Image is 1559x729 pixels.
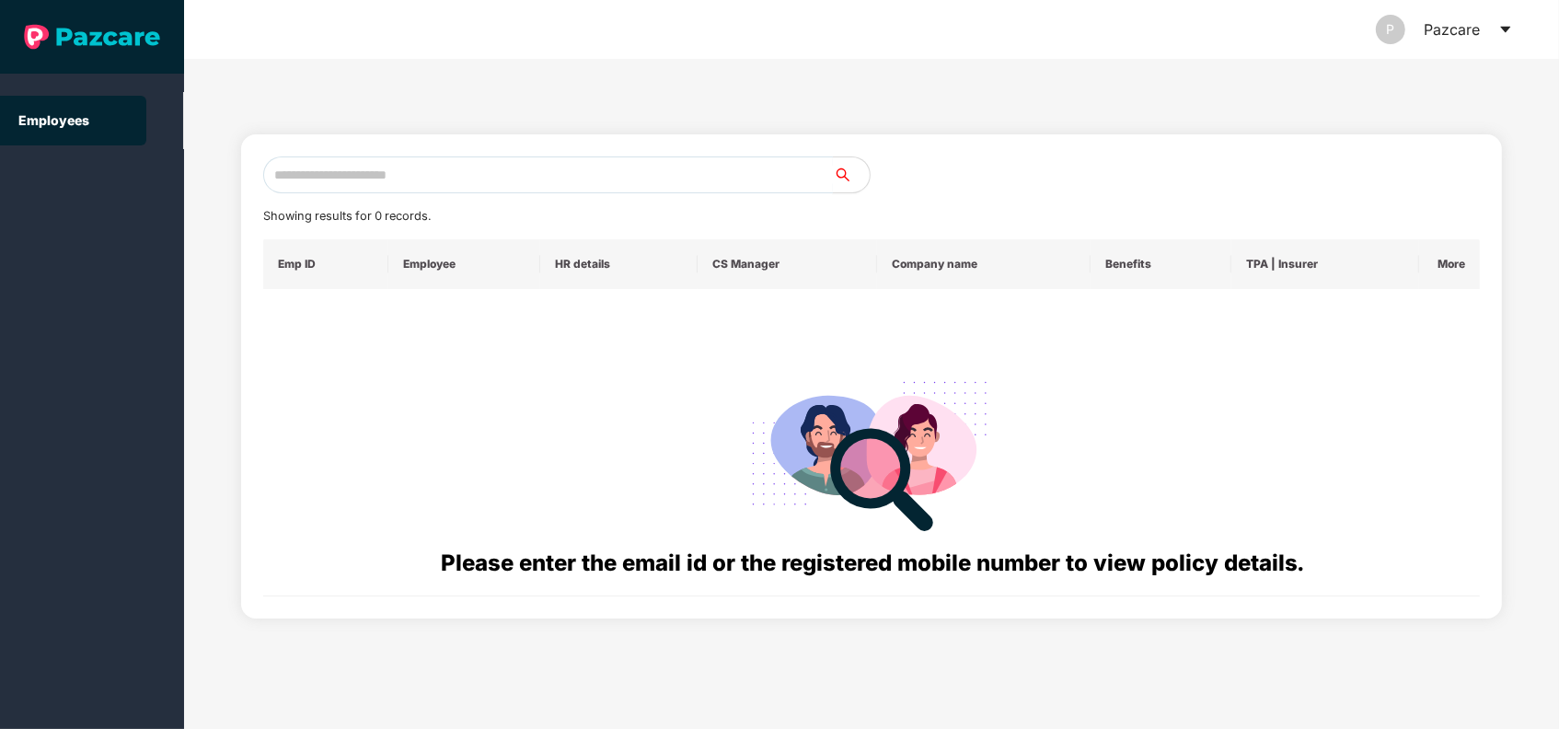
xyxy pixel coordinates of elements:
[1498,22,1513,37] span: caret-down
[1231,239,1419,289] th: TPA | Insurer
[540,239,698,289] th: HR details
[739,359,1004,546] img: svg+xml;base64,PHN2ZyB4bWxucz0iaHR0cDovL3d3dy53My5vcmcvMjAwMC9zdmciIHdpZHRoPSIyODgiIGhlaWdodD0iMj...
[388,239,540,289] th: Employee
[1419,239,1480,289] th: More
[698,239,877,289] th: CS Manager
[441,550,1303,576] span: Please enter the email id or the registered mobile number to view policy details.
[18,112,89,128] a: Employees
[1091,239,1230,289] th: Benefits
[877,239,1091,289] th: Company name
[263,209,431,223] span: Showing results for 0 records.
[832,168,870,182] span: search
[832,156,871,193] button: search
[263,239,388,289] th: Emp ID
[1387,15,1395,44] span: P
